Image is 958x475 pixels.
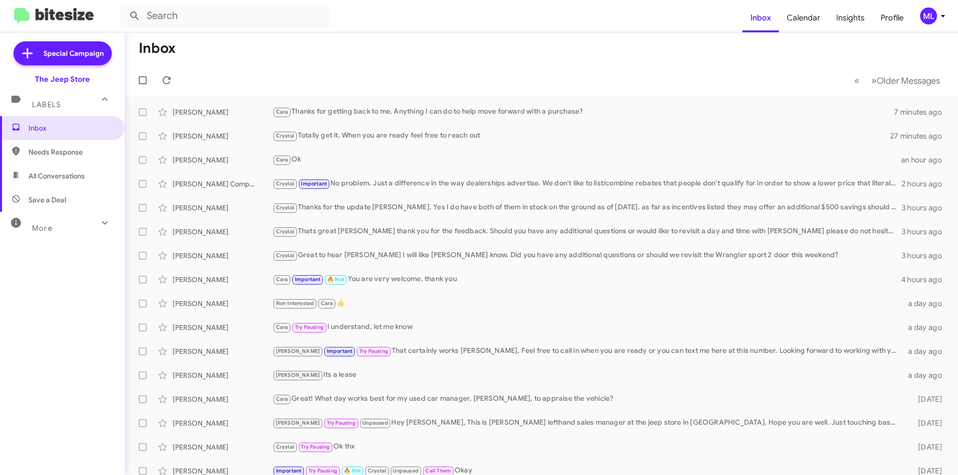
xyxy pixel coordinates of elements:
div: [PERSON_NAME] [173,275,272,285]
span: Important [301,180,327,187]
div: [DATE] [902,394,950,404]
span: 🔥 Hot [344,468,361,474]
span: Unpaused [362,420,388,426]
span: Call Them [425,468,451,474]
span: Try Pausing [301,444,330,450]
span: Crystal [276,444,294,450]
span: Cara [276,396,288,402]
div: Thanks for the update [PERSON_NAME]. Yes I do have both of them in stock on the ground as of [DAT... [272,202,902,213]
div: 2 hours ago [902,179,950,189]
span: Inbox [28,123,113,133]
div: [PERSON_NAME] [173,299,272,309]
div: [PERSON_NAME] [173,227,272,237]
div: [PERSON_NAME] [173,394,272,404]
span: All Conversations [28,171,85,181]
div: I understand, let me know [272,321,902,333]
span: 🔥 Hot [327,276,344,283]
div: an hour ago [901,155,950,165]
span: Special Campaign [43,48,104,58]
span: Cara [276,276,288,283]
div: a day ago [902,370,950,380]
div: Great to hear [PERSON_NAME] I will like [PERSON_NAME] know. Did you have any additional questions... [272,250,902,261]
div: 4 hours ago [901,275,950,285]
span: Needs Response [28,147,113,157]
div: You are very welcome. thank you [272,274,901,285]
div: 3 hours ago [902,251,950,261]
div: [PERSON_NAME] [173,418,272,428]
span: Try Pausing [359,348,388,354]
button: ML [912,7,947,24]
span: Important [276,468,302,474]
div: a day ago [902,346,950,356]
span: Not-Interested [276,300,314,307]
span: Profile [873,3,912,32]
span: Try Pausing [327,420,356,426]
div: That certainly works [PERSON_NAME]. Feel free to call in when you are ready or you can text me he... [272,345,902,357]
span: More [32,224,52,233]
span: Cara [276,157,288,163]
div: [PERSON_NAME] Company [173,179,272,189]
span: [PERSON_NAME] [276,420,320,426]
div: 3 hours ago [902,227,950,237]
span: Cara [321,300,333,307]
div: [PERSON_NAME] [173,155,272,165]
div: [PERSON_NAME] [173,346,272,356]
span: Cara [276,109,288,115]
button: Previous [848,70,866,91]
span: Crystal [276,252,294,259]
span: Important [327,348,353,354]
span: Crystal [276,228,294,235]
a: Inbox [742,3,779,32]
a: Calendar [779,3,828,32]
nav: Page navigation example [849,70,946,91]
a: Insights [828,3,873,32]
div: No problem. Just a difference in the way dealerships advertise. We don't like to list/combine reb... [272,178,902,189]
div: a day ago [902,299,950,309]
span: [PERSON_NAME] [276,348,320,354]
div: Hey [PERSON_NAME], This is [PERSON_NAME] lefthand sales manager at the jeep store in [GEOGRAPHIC_... [272,417,902,429]
span: Cara [276,324,288,330]
span: Unpaused [393,468,419,474]
span: Try Pausing [308,468,337,474]
div: [PERSON_NAME] [173,251,272,261]
div: [PERSON_NAME] [173,107,272,117]
div: [DATE] [902,418,950,428]
span: [PERSON_NAME] [276,372,320,378]
span: Crystal [276,180,294,187]
div: Ok thx [272,441,902,453]
div: [PERSON_NAME] [173,442,272,452]
span: Crystal [276,133,294,139]
div: Thanks for getting back to me. Anything I can do to help move forward with a purchase? [272,106,894,118]
h1: Inbox [139,40,176,56]
button: Next [865,70,946,91]
span: Try Pausing [295,324,324,330]
div: Its a lease [272,369,902,381]
div: [PERSON_NAME] [173,131,272,141]
div: The Jeep Store [35,74,90,84]
div: a day ago [902,322,950,332]
div: [PERSON_NAME] [173,203,272,213]
div: Totally get it. When you are ready feel free to reach out [272,130,890,142]
div: [PERSON_NAME] [173,370,272,380]
div: 👍 [272,298,902,309]
span: « [854,74,860,87]
div: Thats great [PERSON_NAME] thank you for the feedback. Should you have any additional questions or... [272,226,902,237]
span: Important [295,276,321,283]
div: [DATE] [902,442,950,452]
span: Older Messages [877,75,940,86]
span: » [871,74,877,87]
div: 7 minutes ago [894,107,950,117]
input: Search [121,4,330,28]
span: Labels [32,100,61,109]
div: 3 hours ago [902,203,950,213]
a: Special Campaign [13,41,112,65]
div: 27 minutes ago [890,131,950,141]
div: [PERSON_NAME] [173,322,272,332]
span: Save a Deal [28,195,66,205]
div: Ok [272,154,901,165]
span: Crystal [368,468,386,474]
div: Great! What day works best for my used car manager, [PERSON_NAME], to appraise the vehicle? [272,393,902,405]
